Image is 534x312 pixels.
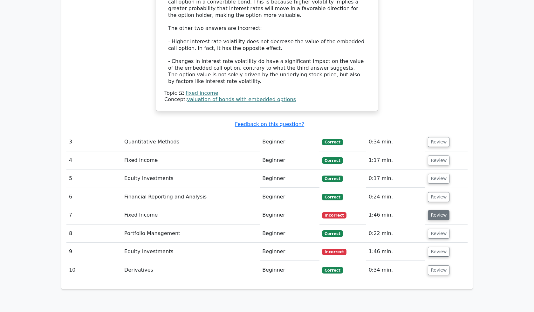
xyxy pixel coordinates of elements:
[122,206,260,224] td: Fixed Income
[186,90,218,96] a: fixed income
[366,225,426,243] td: 0:22 min.
[428,137,449,147] button: Review
[122,170,260,188] td: Equity Investments
[122,225,260,243] td: Portfolio Management
[122,133,260,151] td: Quantitative Methods
[366,133,426,151] td: 0:34 min.
[322,267,343,273] span: Correct
[260,133,319,151] td: Beginner
[428,247,449,257] button: Review
[428,229,449,239] button: Review
[322,212,346,218] span: Incorrect
[428,210,449,220] button: Review
[366,151,426,170] td: 1:17 min.
[322,230,343,237] span: Correct
[260,151,319,170] td: Beginner
[260,225,319,243] td: Beginner
[122,188,260,206] td: Financial Reporting and Analysis
[235,121,304,127] a: Feedback on this question?
[260,170,319,188] td: Beginner
[366,243,426,261] td: 1:46 min.
[366,206,426,224] td: 1:46 min.
[122,151,260,170] td: Fixed Income
[66,170,122,188] td: 5
[187,96,296,102] a: valuation of bonds with embedded options
[366,261,426,279] td: 0:34 min.
[322,157,343,163] span: Correct
[260,188,319,206] td: Beginner
[428,192,449,202] button: Review
[260,261,319,279] td: Beginner
[122,243,260,261] td: Equity Investments
[366,170,426,188] td: 0:17 min.
[260,206,319,224] td: Beginner
[428,265,449,275] button: Review
[260,243,319,261] td: Beginner
[66,243,122,261] td: 9
[66,133,122,151] td: 3
[66,151,122,170] td: 4
[366,188,426,206] td: 0:24 min.
[66,225,122,243] td: 8
[428,156,449,165] button: Review
[428,174,449,184] button: Review
[322,139,343,145] span: Correct
[66,261,122,279] td: 10
[122,261,260,279] td: Derivatives
[164,96,370,103] div: Concept:
[322,194,343,200] span: Correct
[322,176,343,182] span: Correct
[322,249,346,255] span: Incorrect
[66,206,122,224] td: 7
[66,188,122,206] td: 6
[164,90,370,97] div: Topic:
